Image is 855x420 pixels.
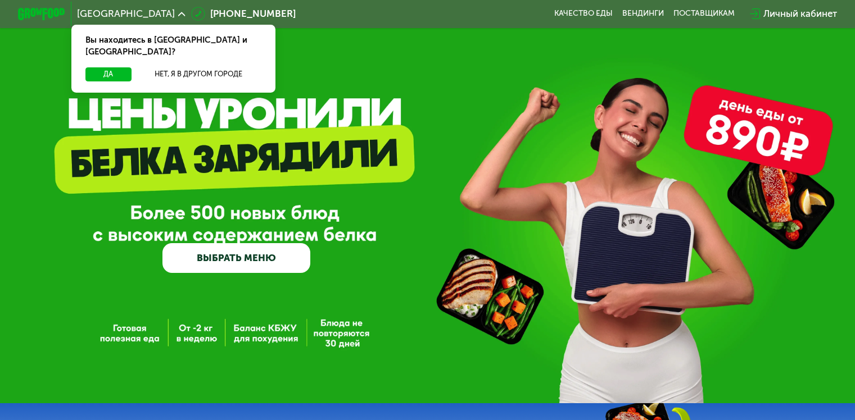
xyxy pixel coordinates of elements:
[85,67,131,81] button: Да
[763,7,837,21] div: Личный кабинет
[554,9,613,19] a: Качество еды
[191,7,296,21] a: [PHONE_NUMBER]
[136,67,261,81] button: Нет, я в другом городе
[162,243,310,273] a: ВЫБРАТЬ МЕНЮ
[622,9,664,19] a: Вендинги
[673,9,735,19] div: поставщикам
[71,25,275,67] div: Вы находитесь в [GEOGRAPHIC_DATA] и [GEOGRAPHIC_DATA]?
[77,9,175,19] span: [GEOGRAPHIC_DATA]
